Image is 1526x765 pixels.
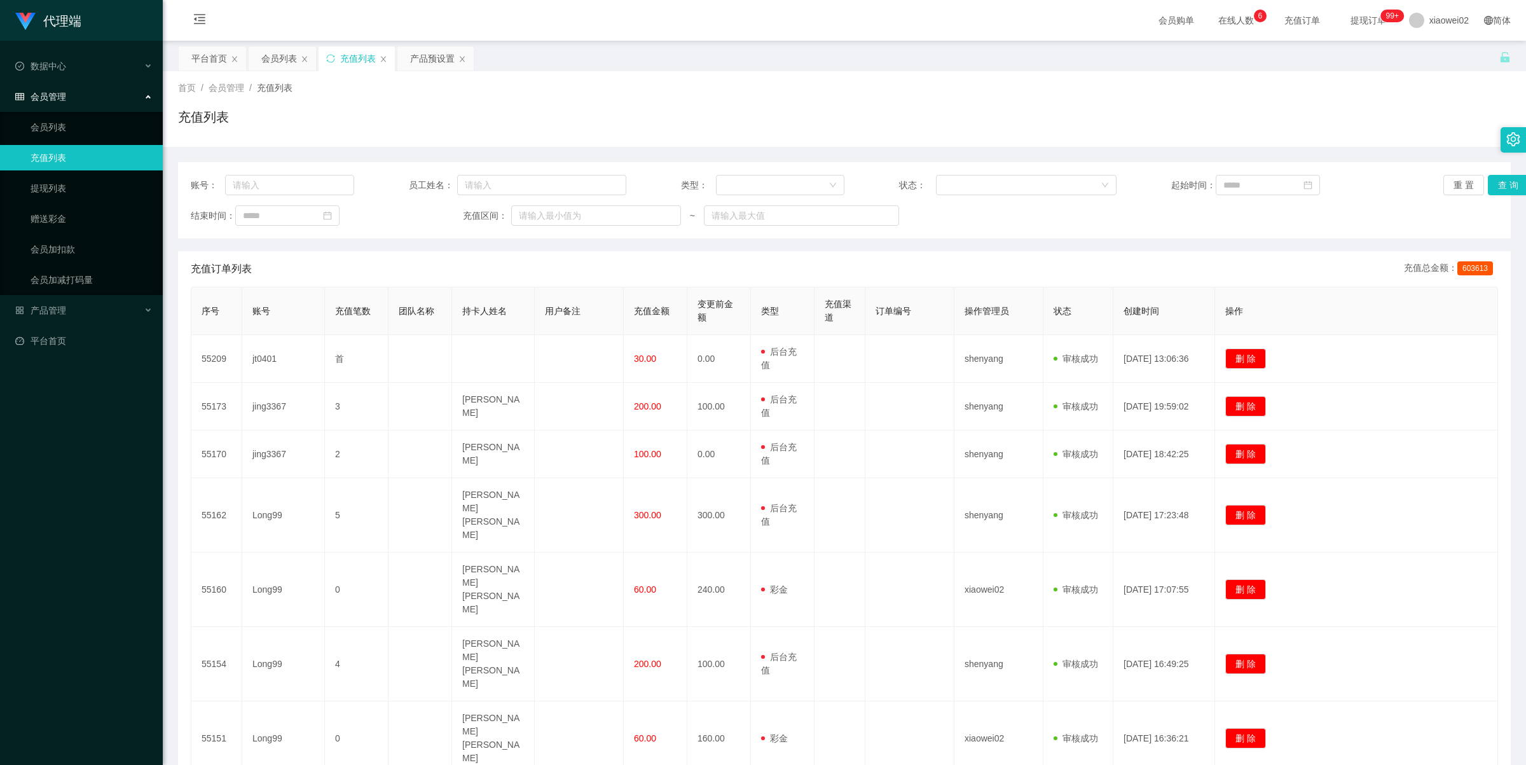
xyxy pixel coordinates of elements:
[954,627,1043,701] td: shenyang
[178,107,229,127] h1: 充值列表
[43,1,81,41] h1: 代理端
[242,553,325,627] td: Long99
[452,431,535,478] td: [PERSON_NAME]
[191,46,227,71] div: 平台首页
[191,553,242,627] td: 55160
[325,431,388,478] td: 2
[698,299,733,322] span: 变更前金额
[452,478,535,553] td: [PERSON_NAME] [PERSON_NAME]
[1254,10,1267,22] sup: 6
[681,209,704,223] span: ~
[634,584,656,595] span: 60.00
[452,627,535,701] td: [PERSON_NAME] [PERSON_NAME]
[399,306,434,316] span: 团队名称
[1225,728,1266,748] button: 删 除
[31,267,153,293] a: 会员加减打码量
[191,383,242,431] td: 55173
[761,306,779,316] span: 类型
[876,306,911,316] span: 订单编号
[242,627,325,701] td: Long99
[1113,335,1215,383] td: [DATE] 13:06:36
[511,205,681,226] input: 请输入最小值为
[1225,579,1266,600] button: 删 除
[761,394,797,418] span: 后台充值
[225,175,354,195] input: 请输入
[15,62,24,71] i: 图标: check-circle-o
[15,92,24,101] i: 图标: table
[457,175,627,195] input: 请输入
[325,627,388,701] td: 4
[325,478,388,553] td: 5
[1303,181,1312,190] i: 图标: calendar
[15,61,66,71] span: 数据中心
[1499,52,1511,63] i: 图标: unlock
[1225,306,1243,316] span: 操作
[191,335,242,383] td: 55209
[761,733,788,743] span: 彩金
[15,305,66,315] span: 产品管理
[1054,584,1098,595] span: 审核成功
[761,652,797,675] span: 后台充值
[15,328,153,354] a: 图标: dashboard平台首页
[301,55,308,63] i: 图标: close
[761,347,797,370] span: 后台充值
[1258,10,1262,22] p: 6
[249,83,252,93] span: /
[965,306,1009,316] span: 操作管理员
[326,54,335,63] i: 图标: sync
[1054,510,1098,520] span: 审核成功
[1404,261,1498,277] div: 充值总金额：
[31,206,153,231] a: 赠送彩金
[954,335,1043,383] td: shenyang
[899,179,936,192] span: 状态：
[242,478,325,553] td: Long99
[704,205,899,226] input: 请输入最大值
[634,733,656,743] span: 60.00
[252,306,270,316] span: 账号
[634,401,661,411] span: 200.00
[31,176,153,201] a: 提现列表
[261,46,297,71] div: 会员列表
[458,55,466,63] i: 图标: close
[323,211,332,220] i: 图标: calendar
[335,306,371,316] span: 充值笔数
[257,83,292,93] span: 充值列表
[681,179,716,192] span: 类型：
[1101,181,1109,190] i: 图标: down
[954,431,1043,478] td: shenyang
[1054,401,1098,411] span: 审核成功
[191,627,242,701] td: 55154
[1054,733,1098,743] span: 审核成功
[325,383,388,431] td: 3
[15,306,24,315] i: 图标: appstore-o
[687,478,751,553] td: 300.00
[1054,659,1098,669] span: 审核成功
[242,383,325,431] td: jing3367
[1212,16,1260,25] span: 在线人数
[1443,175,1484,195] button: 重 置
[761,584,788,595] span: 彩金
[1457,261,1493,275] span: 603613
[1054,306,1071,316] span: 状态
[1344,16,1392,25] span: 提现订单
[687,383,751,431] td: 100.00
[409,179,457,192] span: 员工姓名：
[1484,16,1493,25] i: 图标: global
[825,299,851,322] span: 充值渠道
[634,510,661,520] span: 300.00
[634,659,661,669] span: 200.00
[954,383,1043,431] td: shenyang
[31,145,153,170] a: 充值列表
[634,306,670,316] span: 充值金额
[1278,16,1326,25] span: 充值订单
[380,55,387,63] i: 图标: close
[1113,478,1215,553] td: [DATE] 17:23:48
[634,449,661,459] span: 100.00
[829,181,837,190] i: 图标: down
[325,553,388,627] td: 0
[242,335,325,383] td: jt0401
[1225,444,1266,464] button: 删 除
[452,383,535,431] td: [PERSON_NAME]
[1225,348,1266,369] button: 删 除
[1225,654,1266,674] button: 删 除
